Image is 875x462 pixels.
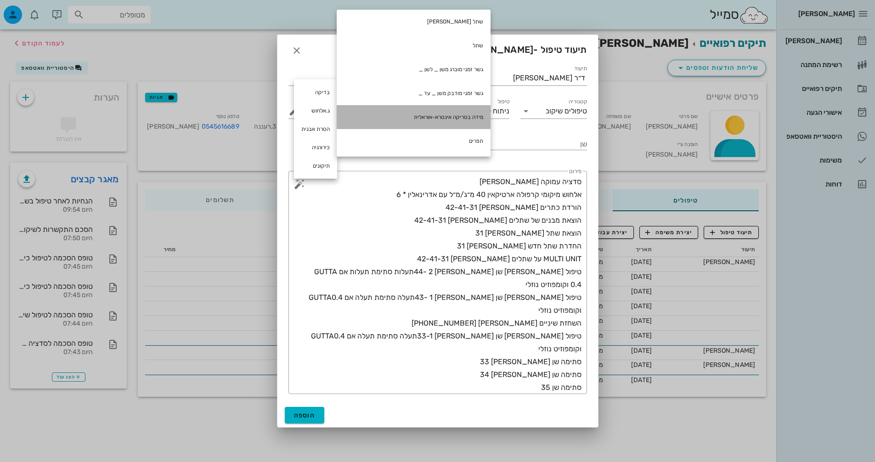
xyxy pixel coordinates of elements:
[414,42,587,59] span: תיעוד טיפול -
[337,105,491,129] div: מידה בסריקה אינטרא-אוראלית
[337,81,491,105] div: גשר זמני מודבק משן _ עד _
[574,65,587,72] label: תיעוד
[513,74,585,82] div: ד״ר [PERSON_NAME]
[288,106,299,117] button: מחיר ₪ appended action
[568,98,587,105] label: קטגוריה
[294,120,337,138] div: הסרת אבנית
[337,10,491,34] div: שתל [PERSON_NAME]
[294,157,337,175] div: תיקונים
[294,138,337,157] div: כירורגיה
[337,34,491,57] div: שתל
[569,168,581,175] label: פירוט
[294,83,337,101] div: בדיקה
[294,411,316,419] span: הוספה
[337,57,491,81] div: גשר זמני מוברג משן _ לשן _
[285,407,325,423] button: הוספה
[443,71,587,85] div: תיעודד״ר [PERSON_NAME]
[457,44,533,55] span: [PERSON_NAME]
[294,101,337,120] div: ג.אלחוש
[497,98,509,105] label: טיפול
[337,129,491,153] div: תפרים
